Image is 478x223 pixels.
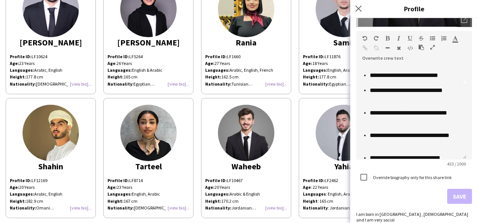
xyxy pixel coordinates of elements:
[107,184,117,190] b: Age:
[303,53,385,60] p: LF11876
[205,191,230,197] strong: Languages:
[107,191,189,204] p: English, Arabic 167 cm
[205,163,287,170] div: Waheeb
[385,35,390,41] button: Bold
[396,45,401,51] button: Clear Formatting
[452,35,458,41] button: Text Color
[430,44,435,50] button: Fullscreen
[419,44,424,50] button: Paste as plain text
[205,60,215,66] strong: Age:
[303,54,325,59] strong: Profile ID:
[107,54,129,59] strong: Profile ID:
[10,67,34,73] b: Languages:
[205,53,287,60] p: LF1660
[430,35,435,41] button: Unordered List
[23,105,79,161] img: thumb-6f5225cb-eb92-4532-9672-4a19d921edca.jpg
[107,81,132,87] b: Nationality
[205,74,221,80] strong: Height:
[441,35,446,41] button: Ordered List
[303,184,311,190] b: Age
[107,191,132,197] strong: Languages:
[419,35,424,41] button: Strikethrough
[116,60,132,66] span: 26 Years
[120,105,177,161] img: thumb-666036be518cb.jpeg
[10,53,92,87] p: LF10624 23 Years Arabic, English 177.8 cm [DEMOGRAPHIC_DATA]
[371,175,452,180] label: Override biography only for this share link
[205,205,231,211] strong: Nationality:
[316,105,372,161] img: thumb-661fd49f139b2.jpeg
[396,35,401,41] button: Italic
[312,60,328,66] span: 18 Years
[107,198,124,204] strong: Height:
[205,198,221,204] strong: Height:
[107,39,189,46] div: [PERSON_NAME]
[303,205,385,211] p: : Jordanian
[10,191,34,197] b: Languages:
[107,205,134,211] b: Nationality:
[10,54,32,59] b: Profile ID:
[107,67,132,73] strong: Languages:
[107,163,189,170] div: Tarteel
[303,198,318,204] strong: Height
[374,35,379,41] button: Redo
[303,178,325,183] strong: Profile ID:
[205,81,231,87] strong: Nationality:
[303,191,326,197] strong: Languages
[311,184,328,190] span: : 22 Years
[10,163,92,170] div: Shahin
[356,211,472,223] div: I am born in [GEOGRAPHIC_DATA] , [DEMOGRAPHIC_DATA] and I am very social
[10,205,36,211] b: Nationality:
[107,74,124,80] strong: Height:
[303,163,385,170] div: Yahia
[303,39,385,46] div: Samir
[107,178,129,183] strong: Profile ID:
[303,205,328,211] b: Nationality
[107,67,189,80] p: English & Arabic 165 cm
[218,105,274,161] img: thumb-657eed9fb6885.jpeg
[107,53,189,60] p: LF5264
[303,191,385,204] p: : English, Arabic : 165 cm
[385,45,390,51] button: Horizontal Line
[205,184,215,190] strong: Age:
[303,74,319,80] strong: Height:
[107,177,189,184] p: LF8714
[205,178,227,183] strong: Profile ID:
[303,60,385,81] p: English, Arabic 177.8 cm
[205,177,287,184] p: LF10467
[303,67,327,73] strong: Languages:
[10,184,19,190] b: Age:
[303,60,312,66] b: Age:
[10,198,26,204] b: Height:
[303,81,329,87] b: Nationality:
[10,74,26,80] b: Height:
[134,205,183,211] span: [DEMOGRAPHIC_DATA]
[205,54,227,59] strong: Profile ID:
[133,81,154,87] span: Egyptian
[10,177,92,211] p: LF12169 20 Years Arabic, English 182.9 cm Omani
[350,4,478,14] h3: Profile
[205,60,287,87] p: 27 Years Arabic, English, French 162.5 cm Tunisian
[205,39,287,46] div: Rania
[407,45,413,51] button: HTML Code
[457,12,472,27] div: Open photos pop-in
[107,60,116,66] span: :
[407,35,413,41] button: Underline
[205,67,230,73] strong: Languages:
[10,39,92,46] div: [PERSON_NAME]
[10,81,36,87] b: Nationality:
[441,161,472,167] span: 433 / 2000
[117,184,132,190] span: 23 Years
[10,178,32,183] b: Profile ID:
[107,81,133,87] span: :
[10,60,19,66] b: Age:
[107,60,115,66] b: Age
[329,81,350,87] span: Egyptian
[205,184,287,211] p: 20 Years Arabic & English 170.2 cm Jordanian
[303,177,385,184] p: LF2462
[362,35,368,41] button: Undo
